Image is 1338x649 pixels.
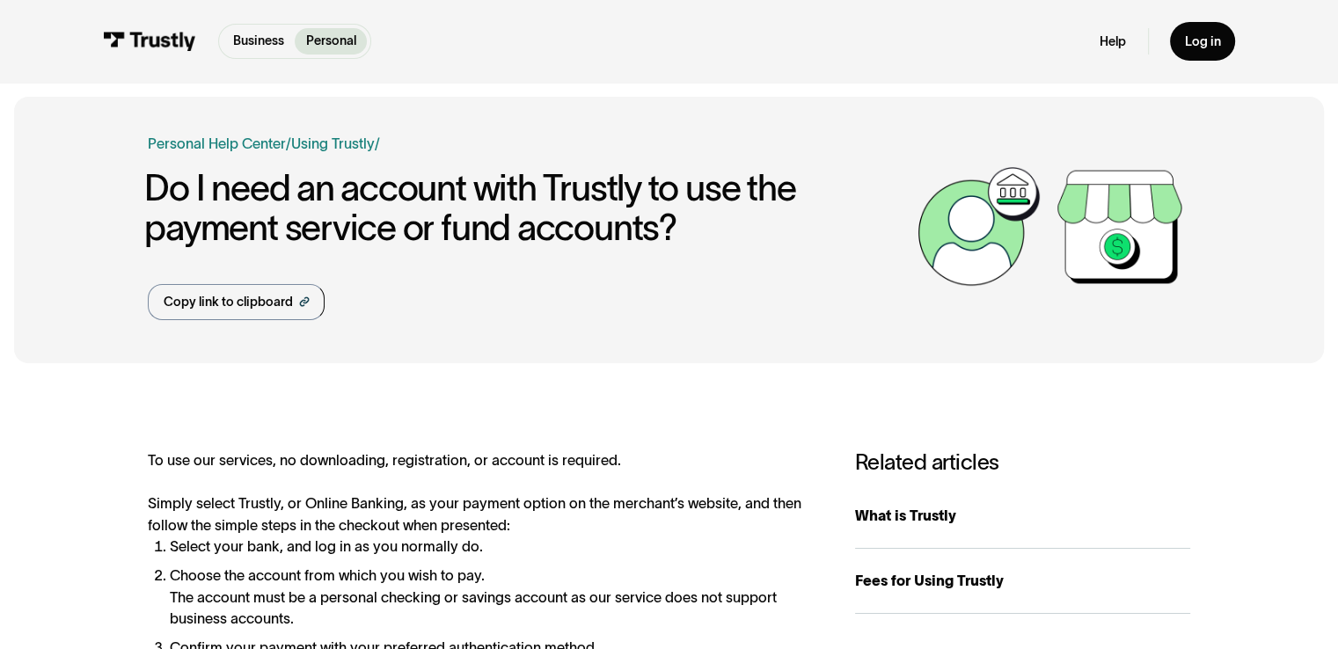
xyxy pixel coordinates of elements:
img: Trustly Logo [103,32,196,51]
a: Copy link to clipboard [148,284,325,321]
div: Copy link to clipboard [164,293,293,311]
div: Fees for Using Trustly [855,570,1190,592]
a: Business [223,28,296,55]
a: Fees for Using Trustly [855,549,1190,615]
div: / [375,133,380,155]
a: What is Trustly [855,483,1190,549]
h3: Related articles [855,449,1190,475]
li: Select your bank, and log in as you normally do. [170,536,819,558]
a: Using Trustly [291,135,375,151]
a: Help [1100,33,1126,50]
p: Business [233,32,284,50]
a: Personal [295,28,367,55]
li: Choose the account from which you wish to pay. The account must be a personal checking or savings... [170,565,819,630]
a: Log in [1170,22,1235,60]
div: Log in [1184,33,1220,50]
a: Personal Help Center [148,133,286,155]
div: What is Trustly [855,505,1190,527]
h1: Do I need an account with Trustly to use the payment service or fund accounts? [144,169,908,248]
div: / [286,133,291,155]
p: Personal [306,32,356,50]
